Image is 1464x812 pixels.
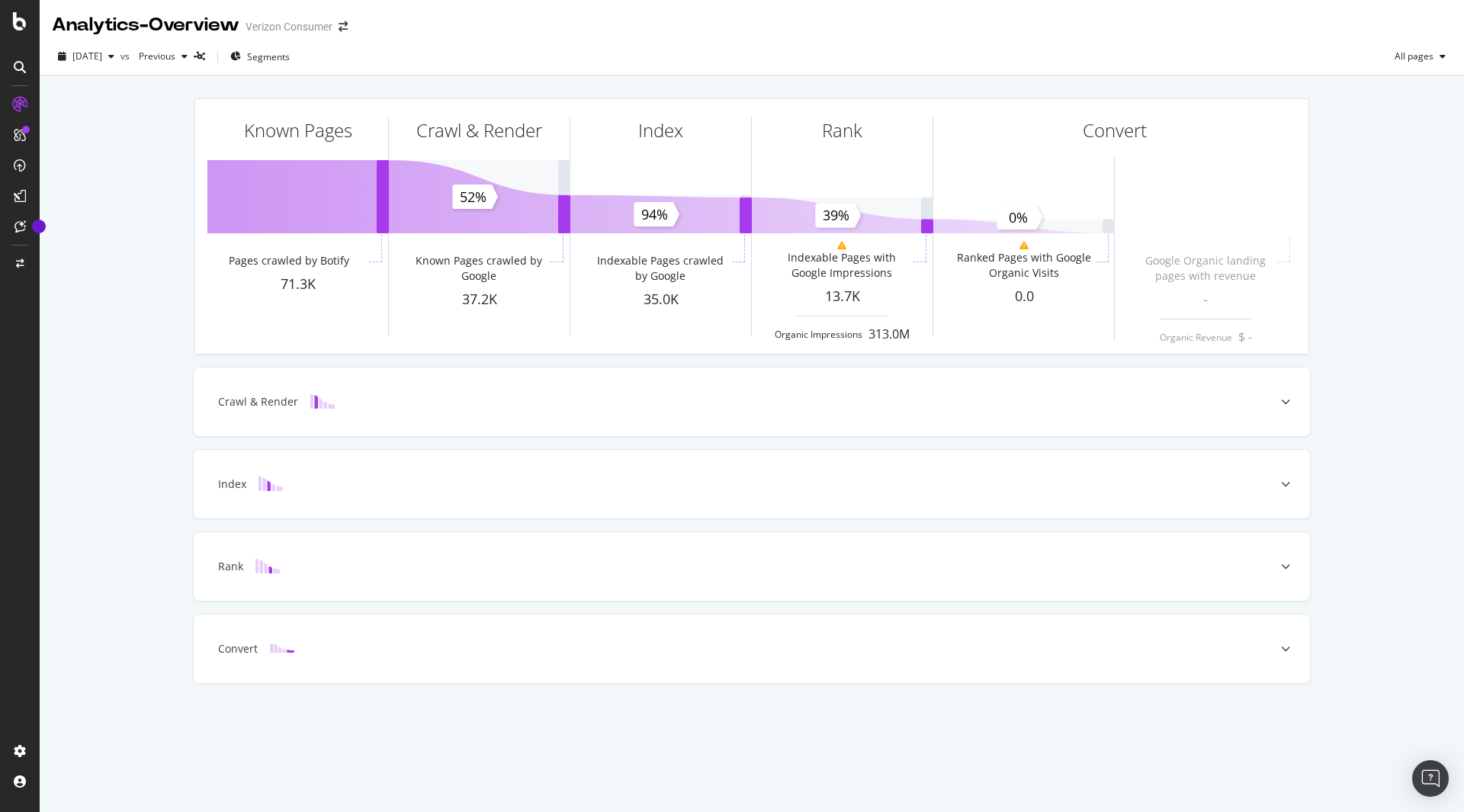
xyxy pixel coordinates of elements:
img: block-icon [258,477,283,491]
button: All pages [1389,44,1452,69]
div: Crawl & Render [416,117,542,143]
span: vs [120,50,133,63]
div: Known Pages [244,117,352,143]
div: Rank [218,559,243,574]
button: Previous [133,44,194,69]
div: Known Pages crawled by Google [410,253,547,284]
div: 71.3K [207,274,388,294]
div: Index [638,117,683,143]
button: Segments [224,44,296,69]
span: Previous [133,50,175,63]
div: Verizon Consumer [246,19,332,34]
span: 2025 Aug. 17th [72,50,102,63]
button: [DATE] [52,44,120,69]
div: Organic Impressions [775,328,862,341]
div: Convert [218,641,258,656]
img: block-icon [255,559,280,573]
div: Tooltip anchor [32,220,46,233]
div: Crawl & Render [218,394,298,409]
span: Segments [247,50,290,63]
div: Indexable Pages crawled by Google [592,253,728,284]
div: arrow-right-arrow-left [339,21,348,32]
div: Indexable Pages with Google Impressions [773,250,910,281]
img: block-icon [310,394,335,409]
div: Index [218,477,246,492]
img: block-icon [270,641,294,656]
div: 37.2K [389,290,570,310]
div: 313.0M [868,326,910,343]
div: Analytics - Overview [52,12,239,38]
div: Rank [822,117,862,143]
div: 35.0K [570,290,751,310]
div: 13.7K [752,287,933,307]
span: All pages [1389,50,1433,63]
div: Open Intercom Messenger [1412,760,1449,797]
div: Pages crawled by Botify [229,253,349,268]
